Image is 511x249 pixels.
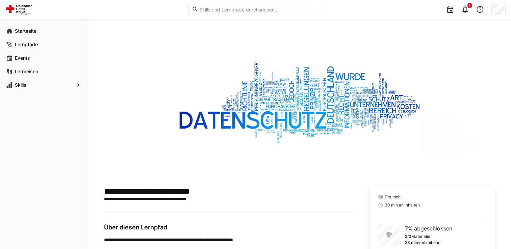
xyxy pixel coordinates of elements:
[405,240,418,245] p: 28 min
[385,194,401,200] span: Deutsch
[469,3,470,7] span: 1
[405,234,411,239] p: 2/3
[104,224,354,231] h3: Über diesen Lernpfad
[418,240,440,245] p: verbleibend
[405,224,452,232] p: 7% abgeschlossen
[198,6,319,12] input: Skills und Lernpfade durchsuchen…
[385,202,420,208] span: 30 min an Inhalten
[411,234,433,239] p: Materialien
